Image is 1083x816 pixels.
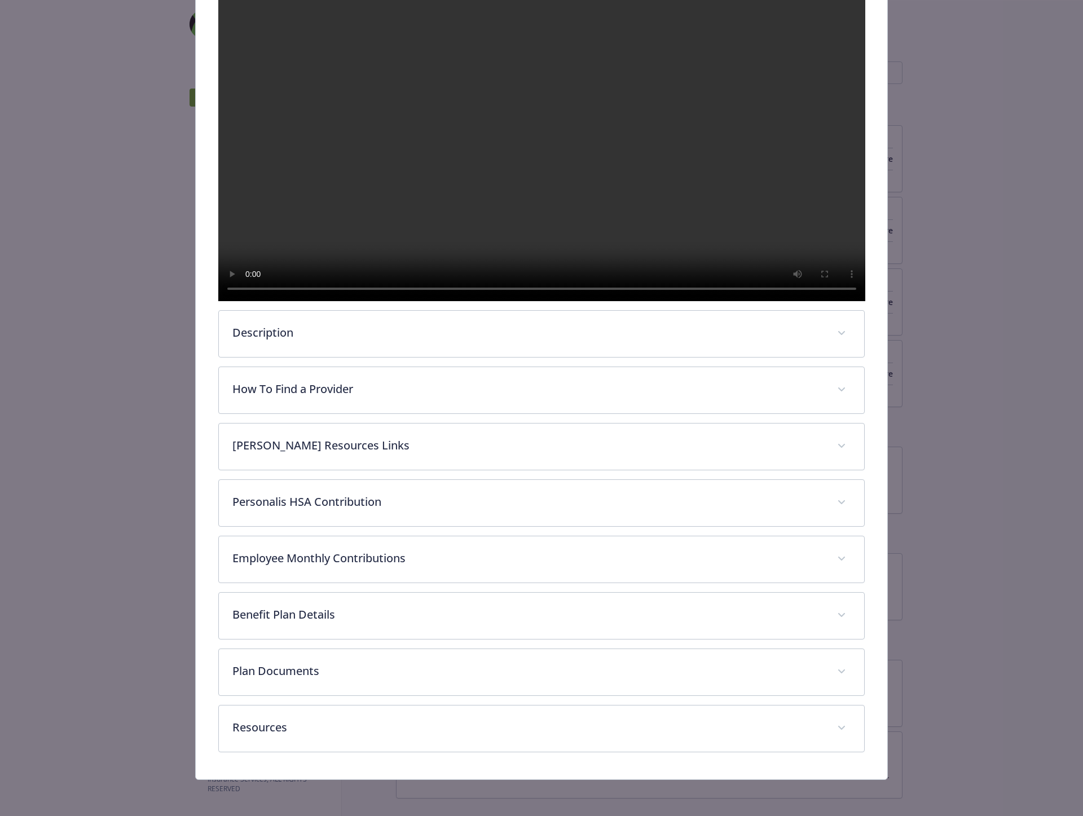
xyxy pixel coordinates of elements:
div: Employee Monthly Contributions [219,536,865,583]
div: Plan Documents [219,649,865,695]
div: Resources [219,705,865,752]
div: How To Find a Provider [219,367,865,413]
p: Resources [232,719,824,736]
p: Employee Monthly Contributions [232,550,824,567]
div: Benefit Plan Details [219,593,865,639]
p: Plan Documents [232,663,824,680]
div: Description [219,311,865,357]
div: [PERSON_NAME] Resources Links [219,424,865,470]
p: [PERSON_NAME] Resources Links [232,437,824,454]
p: Description [232,324,824,341]
p: How To Find a Provider [232,381,824,398]
p: Personalis HSA Contribution [232,493,824,510]
p: Benefit Plan Details [232,606,824,623]
div: Personalis HSA Contribution [219,480,865,526]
